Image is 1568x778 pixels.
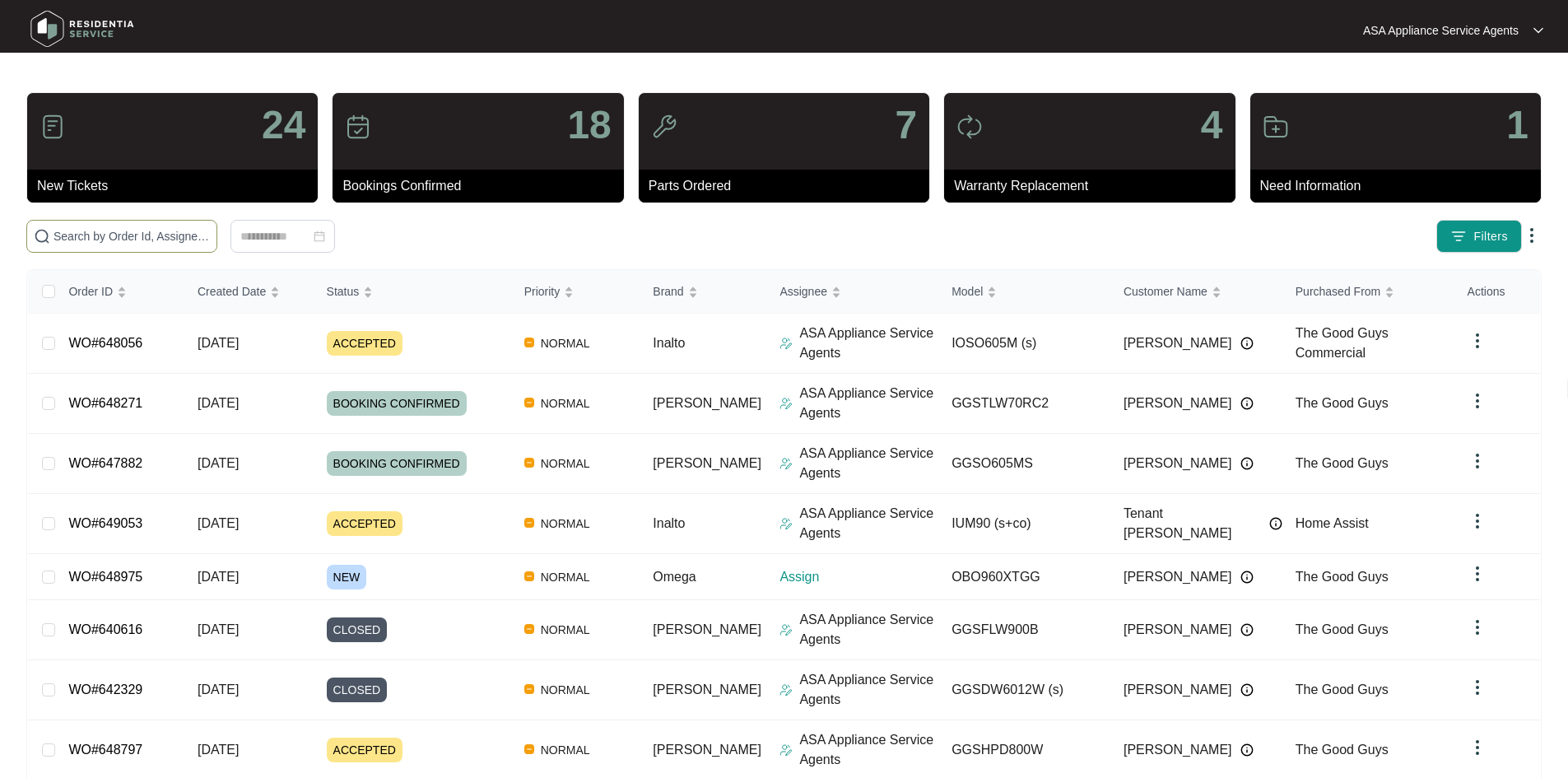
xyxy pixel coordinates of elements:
[1296,682,1389,696] span: The Good Guys
[68,622,142,636] a: WO#640616
[938,554,1110,600] td: OBO960XTGG
[1454,270,1540,314] th: Actions
[1240,397,1254,410] img: Info icon
[799,384,938,423] p: ASA Appliance Service Agents
[327,331,402,356] span: ACCEPTED
[327,617,388,642] span: CLOSED
[1450,228,1467,245] img: filter icon
[68,396,142,410] a: WO#648271
[779,683,793,696] img: Assigner Icon
[534,514,597,533] span: NORMAL
[524,684,534,694] img: Vercel Logo
[1263,114,1289,140] img: icon
[1124,620,1232,640] span: [PERSON_NAME]
[653,336,685,350] span: Inalto
[68,516,142,530] a: WO#649053
[327,678,388,702] span: CLOSED
[779,457,793,470] img: Assigner Icon
[956,114,983,140] img: icon
[184,270,314,314] th: Created Date
[653,456,761,470] span: [PERSON_NAME]
[534,740,597,760] span: NORMAL
[1468,331,1487,351] img: dropdown arrow
[779,337,793,350] img: Assigner Icon
[1124,282,1207,300] span: Customer Name
[534,454,597,473] span: NORMAL
[1296,396,1389,410] span: The Good Guys
[198,622,239,636] span: [DATE]
[653,516,685,530] span: Inalto
[649,176,929,196] p: Parts Ordered
[653,682,761,696] span: [PERSON_NAME]
[1363,22,1519,39] p: ASA Appliance Service Agents
[198,570,239,584] span: [DATE]
[1269,517,1282,530] img: Info icon
[1468,738,1487,757] img: dropdown arrow
[1240,457,1254,470] img: Info icon
[766,270,938,314] th: Assignee
[68,743,142,757] a: WO#648797
[938,270,1110,314] th: Model
[198,396,239,410] span: [DATE]
[198,743,239,757] span: [DATE]
[653,570,696,584] span: Omega
[1240,743,1254,757] img: Info icon
[68,570,142,584] a: WO#648975
[327,511,402,536] span: ACCEPTED
[1240,571,1254,584] img: Info icon
[799,670,938,710] p: ASA Appliance Service Agents
[1296,622,1389,636] span: The Good Guys
[1468,451,1487,471] img: dropdown arrow
[779,743,793,757] img: Assigner Icon
[653,743,761,757] span: [PERSON_NAME]
[952,282,983,300] span: Model
[799,504,938,543] p: ASA Appliance Service Agents
[534,394,597,413] span: NORMAL
[524,398,534,408] img: Vercel Logo
[524,571,534,581] img: Vercel Logo
[262,105,305,145] p: 24
[1282,270,1454,314] th: Purchased From
[1260,176,1541,196] p: Need Information
[938,314,1110,374] td: IOSO605M (s)
[55,270,184,314] th: Order ID
[1473,228,1508,245] span: Filters
[1533,26,1543,35] img: dropdown arrow
[524,338,534,347] img: Vercel Logo
[1468,391,1487,411] img: dropdown arrow
[327,738,402,762] span: ACCEPTED
[534,620,597,640] span: NORMAL
[524,624,534,634] img: Vercel Logo
[314,270,511,314] th: Status
[1240,683,1254,696] img: Info icon
[198,682,239,696] span: [DATE]
[653,622,761,636] span: [PERSON_NAME]
[1522,226,1542,245] img: dropdown arrow
[198,456,239,470] span: [DATE]
[779,282,827,300] span: Assignee
[1468,564,1487,584] img: dropdown arrow
[1110,270,1282,314] th: Customer Name
[342,176,623,196] p: Bookings Confirmed
[1124,740,1232,760] span: [PERSON_NAME]
[54,227,210,245] input: Search by Order Id, Assignee Name, Customer Name, Brand and Model
[938,494,1110,554] td: IUM90 (s+co)
[938,374,1110,434] td: GGSTLW70RC2
[799,730,938,770] p: ASA Appliance Service Agents
[511,270,640,314] th: Priority
[651,114,677,140] img: icon
[534,567,597,587] span: NORMAL
[640,270,766,314] th: Brand
[68,282,113,300] span: Order ID
[1468,617,1487,637] img: dropdown arrow
[938,434,1110,494] td: GGSO605MS
[524,518,534,528] img: Vercel Logo
[1124,567,1232,587] span: [PERSON_NAME]
[40,114,66,140] img: icon
[524,458,534,468] img: Vercel Logo
[653,282,683,300] span: Brand
[1124,504,1261,543] span: Tenant [PERSON_NAME]
[1436,220,1522,253] button: filter iconFilters
[1296,456,1389,470] span: The Good Guys
[37,176,318,196] p: New Tickets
